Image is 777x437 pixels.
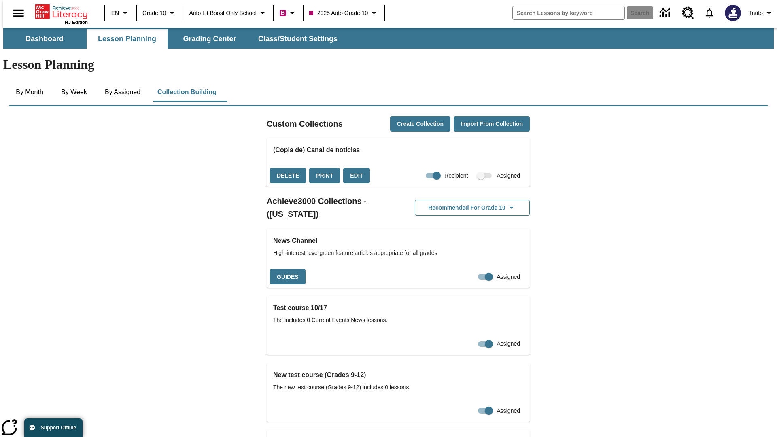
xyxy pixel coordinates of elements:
button: Recommended for Grade 10 [415,200,530,216]
button: Create Collection [390,116,450,132]
button: Import from Collection [454,116,530,132]
button: By Week [54,83,94,102]
button: Profile/Settings [746,6,777,20]
button: Collection Building [151,83,223,102]
span: High-interest, evergreen feature articles appropriate for all grades [273,249,523,257]
button: School: Auto Lit Boost only School, Select your school [186,6,271,20]
h3: New test course (Grades 9-12) [273,369,523,381]
h3: News Channel [273,235,523,246]
h3: Test course 10/17 [273,302,523,314]
button: Select a new avatar [720,2,746,23]
button: Delete [270,168,306,184]
button: Language: EN, Select a language [108,6,134,20]
a: Home [35,4,88,20]
span: Grading Center [183,34,236,44]
span: EN [111,9,119,17]
button: Support Offline [24,418,83,437]
span: Dashboard [25,34,64,44]
button: Grading Center [169,29,250,49]
span: Support Offline [41,425,76,431]
span: Class/Student Settings [258,34,338,44]
button: Class: 2025 Auto Grade 10, Select your class [306,6,382,20]
button: By Month [9,83,50,102]
a: Resource Center, Will open in new tab [677,2,699,24]
span: Assigned [497,172,520,180]
button: Class/Student Settings [252,29,344,49]
img: Avatar [725,5,741,21]
a: Notifications [699,2,720,23]
button: Boost Class color is violet red. Change class color [276,6,300,20]
h1: Lesson Planning [3,57,774,72]
button: Lesson Planning [87,29,168,49]
span: Assigned [497,407,520,415]
h2: Custom Collections [267,117,343,130]
span: Assigned [497,339,520,348]
h3: (Copia de) Canal de noticias [273,144,523,156]
span: The includes 0 Current Events News lessons. [273,316,523,325]
button: Open side menu [6,1,30,25]
h2: Achieve3000 Collections - ([US_STATE]) [267,195,398,221]
button: Dashboard [4,29,85,49]
span: Recipient [444,172,468,180]
span: NJ Edition [65,20,88,25]
a: Data Center [655,2,677,24]
span: The new test course (Grades 9-12) includes 0 lessons. [273,383,523,392]
span: Tauto [749,9,763,17]
div: SubNavbar [3,28,774,49]
span: Lesson Planning [98,34,156,44]
button: Edit [343,168,370,184]
button: Print, will open in a new window [309,168,340,184]
button: Grade: Grade 10, Select a grade [139,6,180,20]
button: By Assigned [98,83,147,102]
button: Guides [270,269,306,285]
span: Assigned [497,273,520,281]
span: Auto Lit Boost only School [189,9,257,17]
div: SubNavbar [3,29,345,49]
span: B [281,8,285,18]
input: search field [513,6,624,19]
div: Home [35,3,88,25]
span: Grade 10 [142,9,166,17]
span: 2025 Auto Grade 10 [309,9,368,17]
